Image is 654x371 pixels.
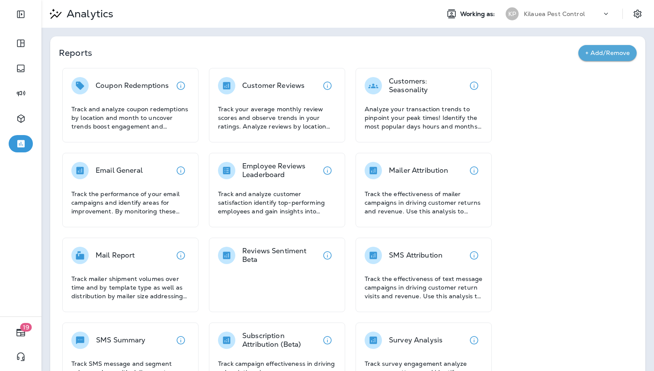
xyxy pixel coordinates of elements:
p: Track mailer shipment volumes over time and by template type as well as distribution by mailer si... [71,274,189,300]
button: View details [319,162,336,179]
span: 19 [20,323,32,332]
p: Customers: Seasonality [389,77,465,94]
button: View details [465,162,483,179]
button: View details [172,332,189,349]
p: Email General [96,166,143,175]
p: Track your average monthly review scores and observe trends in your ratings. Analyze reviews by l... [218,105,336,131]
button: View details [465,247,483,264]
button: View details [465,332,483,349]
button: View details [172,162,189,179]
p: Subscription Attribution (Beta) [242,332,319,349]
button: View details [172,77,189,94]
p: Track the effectiveness of mailer campaigns in driving customer returns and revenue. Use this ana... [365,190,483,216]
p: Employee Reviews Leaderboard [242,162,319,179]
p: Track the performance of your email campaigns and identify areas for improvement. By monitoring t... [71,190,189,216]
span: Working as: [460,10,497,18]
p: Track the effectiveness of text message campaigns in driving customer return visits and revenue. ... [365,274,483,300]
button: 19 [9,324,33,341]
button: + Add/Remove [578,45,637,61]
p: Coupon Redemptions [96,81,169,90]
p: Analyze your transaction trends to pinpoint your peak times! Identify the most popular days hours... [365,105,483,131]
p: Customer Reviews [242,81,305,90]
button: View details [319,247,336,264]
button: View details [465,77,483,94]
p: Mailer Attribution [389,166,449,175]
p: SMS Summary [96,336,146,345]
p: Analytics [63,7,113,20]
button: Settings [630,6,645,22]
p: Kilauea Pest Control [524,10,585,17]
p: Track and analyze customer satisfaction identify top-performing employees and gain insights into ... [218,190,336,216]
p: Track and analyze coupon redemptions by location and month to uncover trends boost engagement and... [71,105,189,131]
p: Survey Analysis [389,336,442,345]
div: KP [506,7,519,20]
p: Mail Report [96,251,135,260]
button: View details [319,332,336,349]
p: Reports [59,47,578,59]
button: View details [319,77,336,94]
button: Expand Sidebar [9,6,33,23]
p: Reviews Sentiment Beta [242,247,319,264]
p: SMS Attribution [389,251,442,260]
button: View details [172,247,189,264]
